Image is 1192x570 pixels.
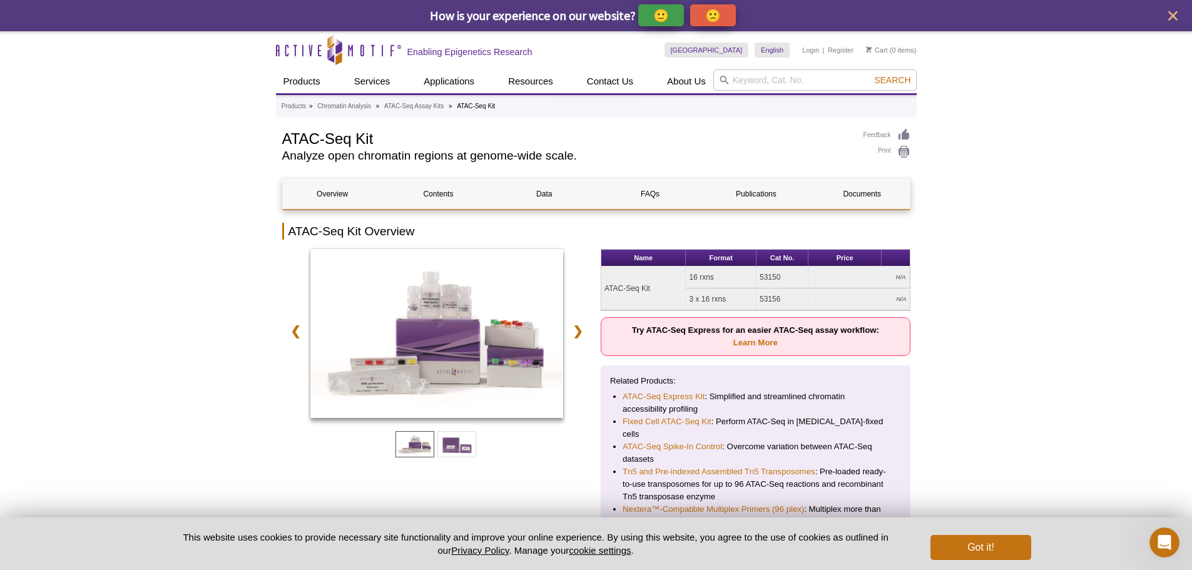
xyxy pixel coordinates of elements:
[866,43,917,58] li: (0 items)
[282,150,851,161] h2: Analyze open chromatin regions at genome-wide scale.
[733,338,778,347] a: Learn More
[451,545,509,556] a: Privacy Policy
[863,128,910,142] a: Feedback
[579,69,641,93] a: Contact Us
[705,8,721,23] p: 🙁
[347,69,398,93] a: Services
[802,46,819,54] a: Login
[623,440,889,466] li: : Overcome variation between ATAC-Seq datasets
[623,466,815,478] a: Tn5 and Pre-indexed Assembled Tn5 Transposomes
[623,466,889,503] li: : Pre-loaded ready-to-use transposomes for up to 96 ATAC-Seq reactions and recombinant Tn5 transp...
[430,8,636,23] span: How is your experience on our website?
[828,46,853,54] a: Register
[317,101,371,112] a: Chromatin Analysis
[623,503,889,528] li: : Multiplex more than 16 samples
[309,103,313,109] li: »
[623,415,889,440] li: : Perform ATAC-Seq in [MEDICAL_DATA]-fixed cells
[623,440,722,453] a: ATAC-Seq Spike-In Control
[601,250,686,267] th: Name
[665,43,749,58] a: [GEOGRAPHIC_DATA]
[623,390,705,403] a: ATAC-Seq Express Kit
[416,69,482,93] a: Applications
[653,8,669,23] p: 🙂
[866,46,888,54] a: Cart
[874,75,910,85] span: Search
[600,179,700,209] a: FAQs
[601,267,686,310] td: ATAC-Seq Kit
[706,179,806,209] a: Publications
[866,46,872,53] img: Your Cart
[610,375,901,387] p: Related Products:
[686,288,756,310] td: 3 x 16 rxns
[310,249,564,422] a: ATAC-Seq Kit
[808,288,909,310] td: N/A
[1165,8,1181,24] button: close
[756,250,808,267] th: Cat No.
[564,317,591,345] a: ❯
[276,69,328,93] a: Products
[755,43,790,58] a: English
[623,415,711,428] a: Fixed Cell ATAC-Seq Kit
[384,101,444,112] a: ATAC-Seq Assay Kits
[808,250,882,267] th: Price
[407,46,532,58] h2: Enabling Epigenetics Research
[1149,527,1179,557] iframe: Intercom live chat
[161,531,910,557] p: This website uses cookies to provide necessary site functionality and improve your online experie...
[808,267,909,288] td: N/A
[823,43,825,58] li: |
[623,503,804,516] a: Nextera™-Compatible Multiplex Primers (96 plex)
[282,223,910,240] h2: ATAC-Seq Kit Overview
[389,179,488,209] a: Contents
[713,69,917,91] input: Keyword, Cat. No.
[494,179,594,209] a: Data
[686,250,756,267] th: Format
[632,325,879,347] strong: Try ATAC-Seq Express for an easier ATAC-Seq assay workflow:
[686,267,756,288] td: 16 rxns
[930,535,1031,560] button: Got it!
[863,145,910,159] a: Print
[282,317,309,345] a: ❮
[282,128,851,147] h1: ATAC-Seq Kit
[283,179,382,209] a: Overview
[310,249,564,418] img: ATAC-Seq Kit
[870,74,914,86] button: Search
[376,103,380,109] li: »
[457,103,495,109] li: ATAC-Seq Kit
[756,288,808,310] td: 53156
[449,103,452,109] li: »
[282,101,306,112] a: Products
[501,69,561,93] a: Resources
[756,267,808,288] td: 53150
[623,390,889,415] li: : Simplified and streamlined chromatin accessibility profiling
[812,179,912,209] a: Documents
[660,69,713,93] a: About Us
[569,545,631,556] button: cookie settings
